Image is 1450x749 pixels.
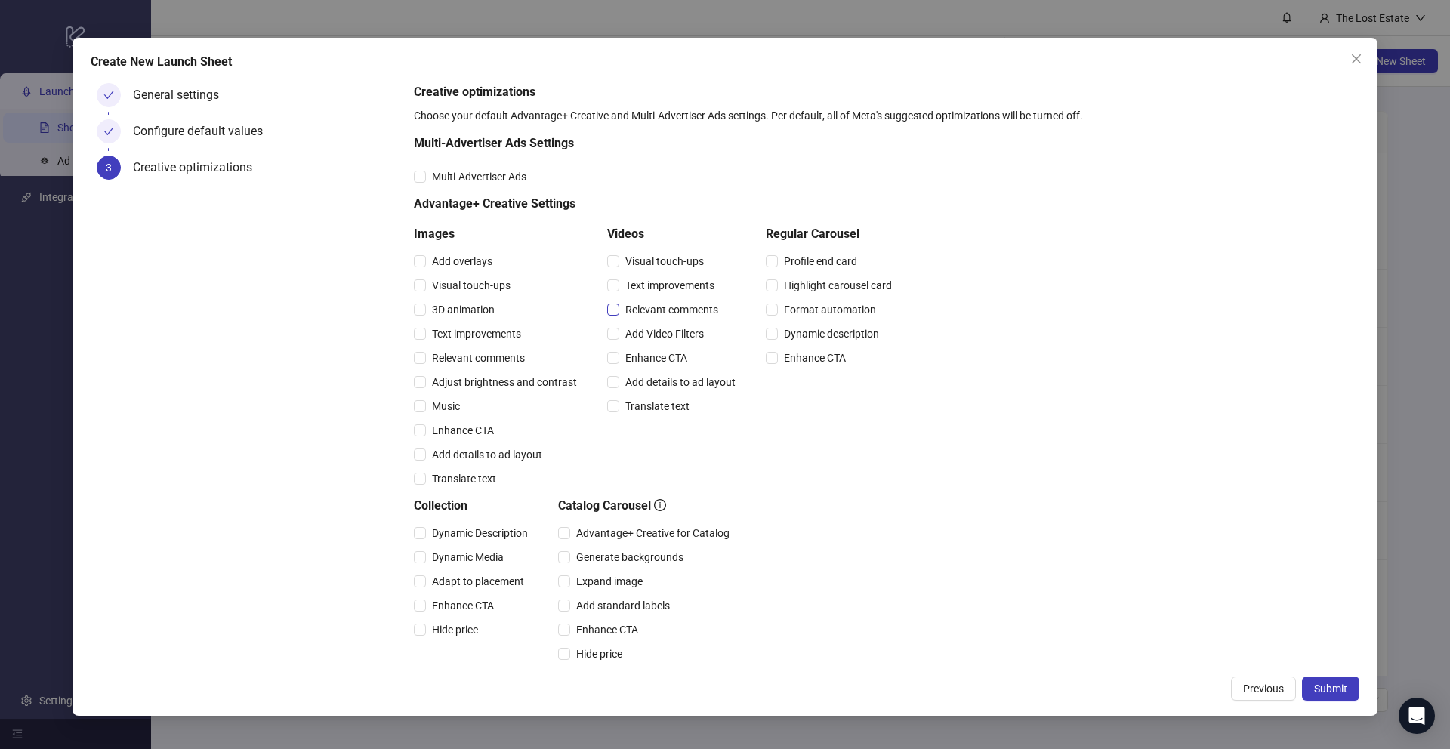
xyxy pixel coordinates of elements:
[619,350,693,366] span: Enhance CTA
[778,350,852,366] span: Enhance CTA
[426,168,532,185] span: Multi-Advertiser Ads
[426,374,583,390] span: Adjust brightness and contrast
[426,573,530,590] span: Adapt to placement
[426,301,501,318] span: 3D animation
[426,525,534,541] span: Dynamic Description
[619,301,724,318] span: Relevant comments
[607,225,742,243] h5: Videos
[778,325,885,342] span: Dynamic description
[426,470,502,487] span: Translate text
[1344,47,1368,71] button: Close
[426,621,484,638] span: Hide price
[426,253,498,270] span: Add overlays
[1243,683,1284,695] span: Previous
[133,119,275,143] div: Configure default values
[558,497,736,515] h5: Catalog Carousel
[414,83,1353,101] h5: Creative optimizations
[1399,698,1435,734] div: Open Intercom Messenger
[654,499,666,511] span: info-circle
[570,621,644,638] span: Enhance CTA
[1302,677,1359,701] button: Submit
[426,325,527,342] span: Text improvements
[619,253,710,270] span: Visual touch-ups
[133,156,264,180] div: Creative optimizations
[426,350,531,366] span: Relevant comments
[426,549,510,566] span: Dynamic Media
[1314,683,1347,695] span: Submit
[414,195,898,213] h5: Advantage+ Creative Settings
[766,225,898,243] h5: Regular Carousel
[570,646,628,662] span: Hide price
[426,422,500,439] span: Enhance CTA
[414,134,898,153] h5: Multi-Advertiser Ads Settings
[619,398,696,415] span: Translate text
[426,398,466,415] span: Music
[778,253,863,270] span: Profile end card
[570,597,676,614] span: Add standard labels
[570,525,736,541] span: Advantage+ Creative for Catalog
[426,446,548,463] span: Add details to ad layout
[570,573,649,590] span: Expand image
[778,277,898,294] span: Highlight carousel card
[414,497,534,515] h5: Collection
[414,225,583,243] h5: Images
[1231,677,1296,701] button: Previous
[570,549,690,566] span: Generate backgrounds
[91,53,1359,71] div: Create New Launch Sheet
[619,374,742,390] span: Add details to ad layout
[426,277,517,294] span: Visual touch-ups
[619,277,720,294] span: Text improvements
[103,90,114,100] span: check
[778,301,882,318] span: Format automation
[133,83,231,107] div: General settings
[426,597,500,614] span: Enhance CTA
[106,162,112,174] span: 3
[1350,53,1362,65] span: close
[619,325,710,342] span: Add Video Filters
[414,107,1353,124] div: Choose your default Advantage+ Creative and Multi-Advertiser Ads settings. Per default, all of Me...
[103,126,114,137] span: check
